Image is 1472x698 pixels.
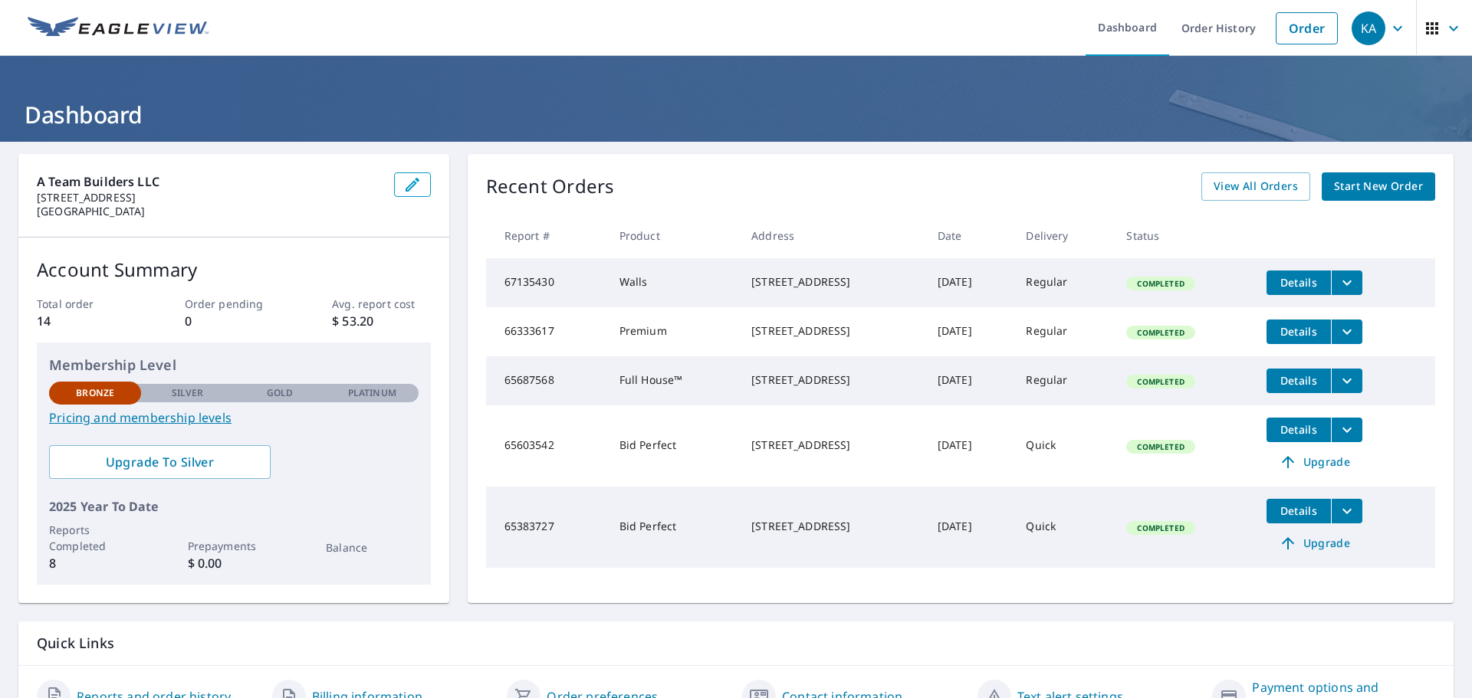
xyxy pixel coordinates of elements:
button: detailsBtn-66333617 [1267,320,1331,344]
td: Walls [607,258,739,307]
th: Date [925,213,1014,258]
p: Silver [172,386,204,400]
span: Upgrade [1276,453,1353,471]
span: Completed [1128,376,1193,387]
a: Start New Order [1322,172,1435,201]
span: Details [1276,275,1322,290]
p: Total order [37,296,135,312]
p: Membership Level [49,355,419,375]
div: [STREET_ADDRESS] [751,274,913,290]
td: 66333617 [486,307,607,356]
h1: Dashboard [18,99,1454,130]
p: Prepayments [188,538,280,554]
span: View All Orders [1214,177,1298,196]
p: [STREET_ADDRESS] [37,191,382,205]
th: Report # [486,213,607,258]
div: [STREET_ADDRESS] [751,437,913,453]
td: Quick [1014,405,1114,487]
td: Full House™ [607,356,739,405]
p: 8 [49,554,141,572]
span: Completed [1128,523,1193,533]
span: Completed [1128,327,1193,338]
span: Completed [1128,441,1193,452]
button: filesDropdownBtn-66333617 [1331,320,1362,344]
span: Upgrade [1276,534,1353,552]
td: 67135430 [486,258,607,307]
td: [DATE] [925,307,1014,356]
p: 2025 Year To Date [49,497,419,516]
p: Reports Completed [49,522,141,554]
p: Gold [267,386,293,400]
a: Upgrade [1267,531,1362,555]
td: [DATE] [925,405,1014,487]
td: 65603542 [486,405,607,487]
p: Balance [326,539,418,555]
td: [DATE] [925,258,1014,307]
button: detailsBtn-65383727 [1267,499,1331,523]
p: $ 53.20 [332,312,430,330]
td: Premium [607,307,739,356]
button: filesDropdownBtn-67135430 [1331,270,1362,295]
p: Recent Orders [486,172,615,201]
div: [STREET_ADDRESS] [751,323,913,339]
p: Bronze [76,386,114,400]
a: View All Orders [1201,172,1310,201]
p: [GEOGRAPHIC_DATA] [37,205,382,218]
button: filesDropdownBtn-65687568 [1331,369,1362,393]
p: $ 0.00 [188,554,280,572]
button: filesDropdownBtn-65603542 [1331,418,1362,442]
p: Order pending [185,296,283,312]
span: Upgrade To Silver [61,454,258,470]
div: KA [1352,11,1385,45]
button: detailsBtn-67135430 [1267,270,1331,295]
th: Product [607,213,739,258]
td: 65383727 [486,487,607,568]
div: [STREET_ADDRESS] [751,372,913,388]
td: Regular [1014,258,1114,307]
td: Bid Perfect [607,487,739,568]
td: [DATE] [925,487,1014,568]
th: Address [739,213,925,258]
a: Pricing and membership levels [49,408,419,427]
span: Details [1276,503,1322,518]
a: Order [1276,12,1338,44]
span: Completed [1128,278,1193,289]
td: Quick [1014,487,1114,568]
a: Upgrade To Silver [49,445,271,479]
th: Status [1114,213,1253,258]
p: Platinum [348,386,396,400]
p: Account Summary [37,256,431,283]
td: Regular [1014,307,1114,356]
p: Quick Links [37,634,1435,653]
td: Bid Perfect [607,405,739,487]
td: Regular [1014,356,1114,405]
span: Details [1276,373,1322,388]
th: Delivery [1014,213,1114,258]
button: detailsBtn-65603542 [1267,418,1331,442]
td: 65687568 [486,356,607,405]
p: A Team Builders LLC [37,172,382,191]
span: Start New Order [1334,177,1423,196]
span: Details [1276,422,1322,437]
p: 0 [185,312,283,330]
p: 14 [37,312,135,330]
td: [DATE] [925,356,1014,405]
a: Upgrade [1267,450,1362,474]
img: EV Logo [28,17,209,40]
div: [STREET_ADDRESS] [751,519,913,534]
button: filesDropdownBtn-65383727 [1331,499,1362,523]
p: Avg. report cost [332,296,430,312]
span: Details [1276,324,1322,339]
button: detailsBtn-65687568 [1267,369,1331,393]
